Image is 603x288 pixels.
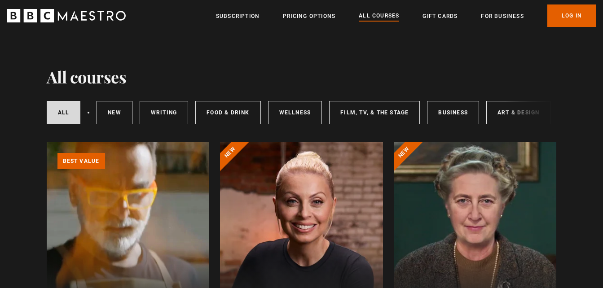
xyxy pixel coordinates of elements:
[481,12,524,21] a: For business
[423,12,458,21] a: Gift Cards
[97,101,132,124] a: New
[216,12,260,21] a: Subscription
[47,101,81,124] a: All
[329,101,420,124] a: Film, TV, & The Stage
[47,67,127,86] h1: All courses
[427,101,479,124] a: Business
[359,11,399,21] a: All Courses
[486,101,550,124] a: Art & Design
[195,101,260,124] a: Food & Drink
[140,101,188,124] a: Writing
[57,153,105,169] p: Best value
[547,4,596,27] a: Log In
[7,9,126,22] svg: BBC Maestro
[283,12,335,21] a: Pricing Options
[216,4,596,27] nav: Primary
[268,101,322,124] a: Wellness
